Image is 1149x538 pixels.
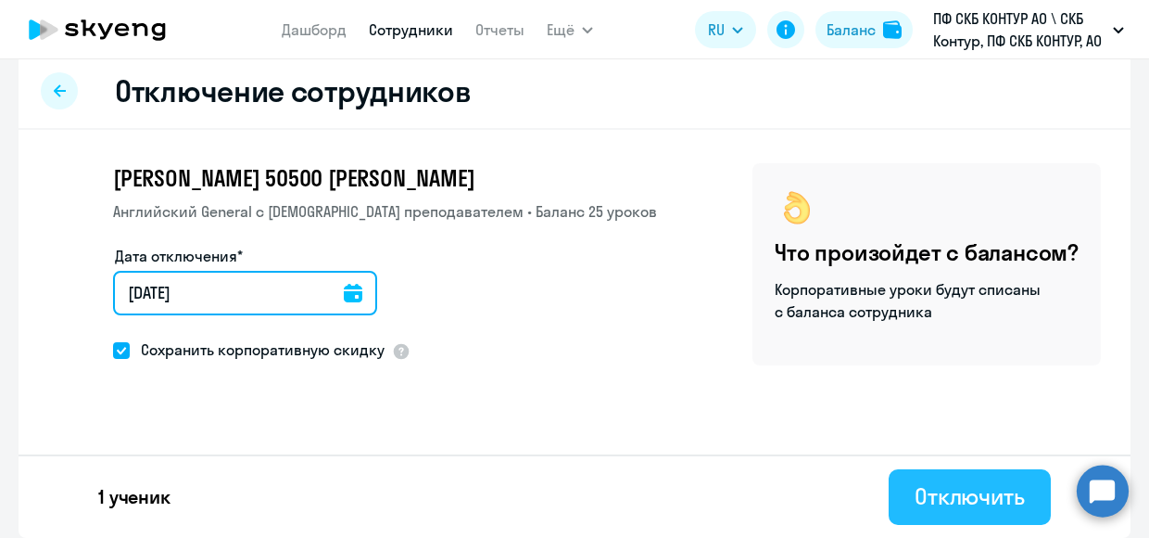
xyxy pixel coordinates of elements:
h2: Отключение сотрудников [115,72,471,109]
input: дд.мм.гггг [113,271,377,315]
a: Отчеты [475,20,524,39]
p: 1 ученик [98,484,170,510]
span: Сохранить корпоративную скидку [130,339,385,361]
span: [PERSON_NAME] 50500 [PERSON_NAME] [113,163,474,193]
a: Дашборд [282,20,347,39]
h4: Что произойдет с балансом? [775,237,1079,267]
button: Отключить [889,469,1051,525]
img: ok [775,186,819,230]
label: Дата отключения* [115,245,243,267]
button: Ещё [547,11,593,48]
p: ПФ СКБ КОНТУР АО \ СКБ Контур, ПФ СКБ КОНТУР, АО [933,7,1105,52]
p: Корпоративные уроки будут списаны с баланса сотрудника [775,278,1043,323]
button: Балансbalance [815,11,913,48]
button: RU [695,11,756,48]
button: ПФ СКБ КОНТУР АО \ СКБ Контур, ПФ СКБ КОНТУР, АО [924,7,1133,52]
p: Английский General с [DEMOGRAPHIC_DATA] преподавателем • Баланс 25 уроков [113,200,657,223]
a: Сотрудники [369,20,453,39]
div: Отключить [915,481,1025,511]
span: RU [708,19,725,41]
div: Баланс [827,19,876,41]
img: balance [883,20,902,39]
span: Ещё [547,19,574,41]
